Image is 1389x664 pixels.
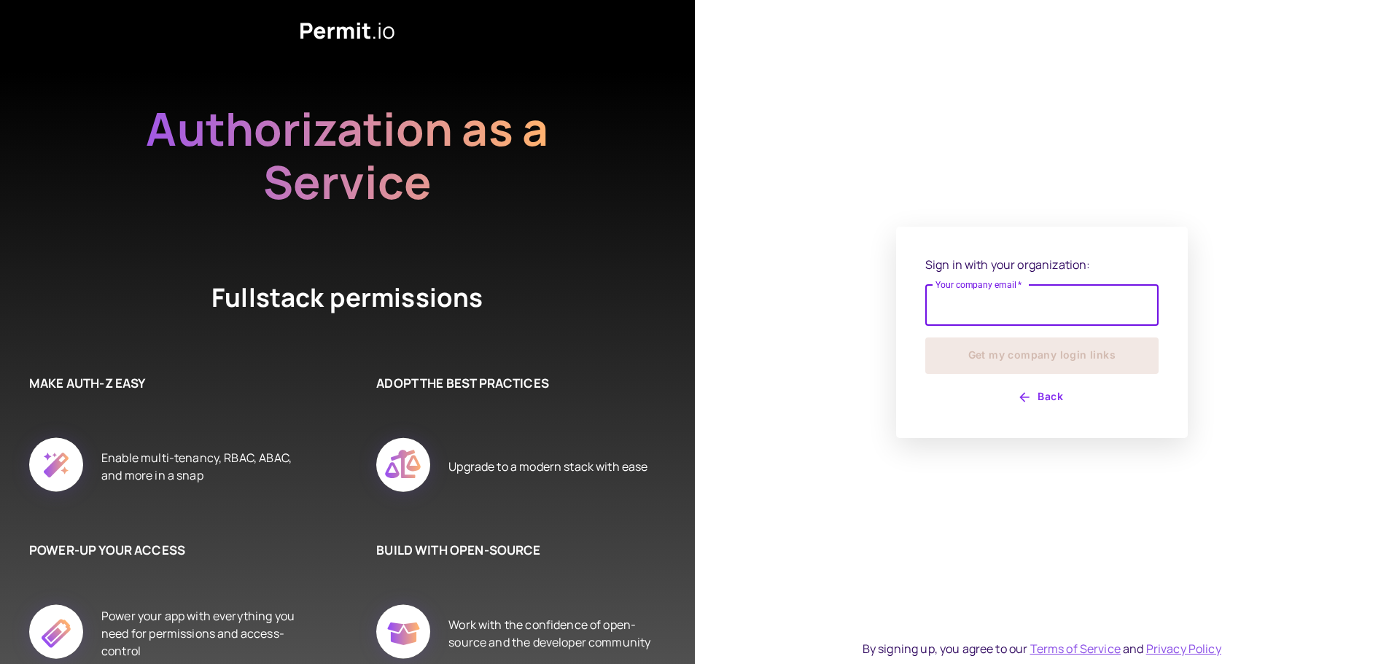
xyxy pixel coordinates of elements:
h2: Authorization as a Service [99,102,595,208]
button: Back [925,386,1159,409]
p: Sign in with your organization: [925,256,1159,273]
label: Your company email [935,278,1022,291]
button: Get my company login links [925,337,1159,374]
div: Enable multi-tenancy, RBAC, ABAC, and more in a snap [101,421,303,512]
div: Upgrade to a modern stack with ease [448,421,647,512]
h6: BUILD WITH OPEN-SOURCE [376,541,650,560]
h6: MAKE AUTH-Z EASY [29,374,303,393]
a: Terms of Service [1030,641,1121,657]
div: By signing up, you agree to our and [863,640,1221,657]
h6: POWER-UP YOUR ACCESS [29,541,303,560]
h6: ADOPT THE BEST PRACTICES [376,374,650,393]
a: Privacy Policy [1146,641,1221,657]
h4: Fullstack permissions [157,280,537,316]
